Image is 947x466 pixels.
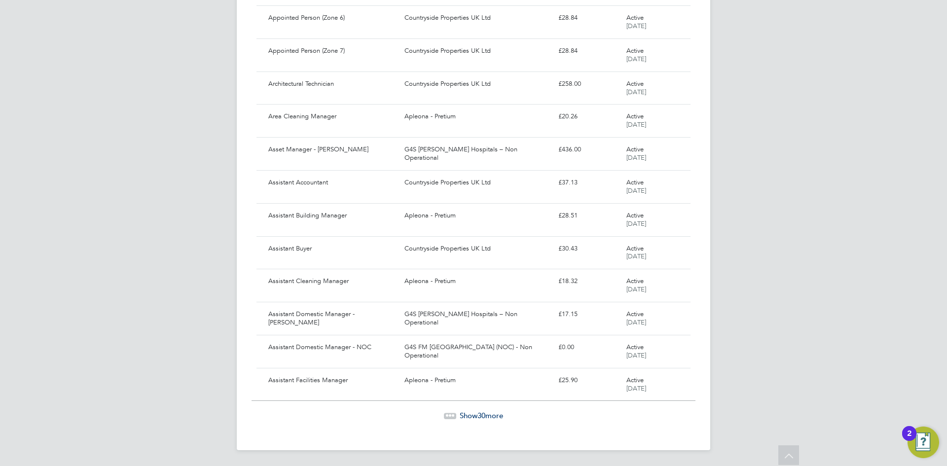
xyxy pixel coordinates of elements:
[626,376,644,384] span: Active
[401,208,554,224] div: Apleona - Pretium
[460,411,503,420] span: Show more
[554,142,622,158] div: £436.00
[264,306,401,331] div: Assistant Domestic Manager - [PERSON_NAME]
[401,108,554,125] div: Apleona - Pretium
[554,339,622,356] div: £0.00
[264,76,401,92] div: Architectural Technician
[626,22,646,30] span: [DATE]
[626,186,646,195] span: [DATE]
[626,145,644,153] span: Active
[264,372,401,389] div: Assistant Facilities Manager
[401,241,554,257] div: Countryside Properties UK Ltd
[401,273,554,289] div: Apleona - Pretium
[264,241,401,257] div: Assistant Buyer
[907,433,911,446] div: 2
[401,175,554,191] div: Countryside Properties UK Ltd
[554,76,622,92] div: £258.00
[554,306,622,323] div: £17.15
[626,244,644,252] span: Active
[626,211,644,219] span: Active
[626,46,644,55] span: Active
[264,43,401,59] div: Appointed Person (Zone 7)
[554,208,622,224] div: £28.51
[264,108,401,125] div: Area Cleaning Manager
[477,411,485,420] span: 30
[626,285,646,293] span: [DATE]
[626,178,644,186] span: Active
[908,427,939,458] button: Open Resource Center, 2 new notifications
[626,79,644,88] span: Active
[554,241,622,257] div: £30.43
[626,310,644,318] span: Active
[626,277,644,285] span: Active
[264,142,401,158] div: Asset Manager - [PERSON_NAME]
[554,175,622,191] div: £37.13
[401,76,554,92] div: Countryside Properties UK Ltd
[626,153,646,162] span: [DATE]
[626,318,646,326] span: [DATE]
[626,55,646,63] span: [DATE]
[554,10,622,26] div: £28.84
[626,13,644,22] span: Active
[554,108,622,125] div: £20.26
[626,351,646,359] span: [DATE]
[401,10,554,26] div: Countryside Properties UK Ltd
[626,120,646,129] span: [DATE]
[401,372,554,389] div: Apleona - Pretium
[401,339,554,364] div: G4S FM [GEOGRAPHIC_DATA] (NOC) - Non Operational
[554,372,622,389] div: £25.90
[264,208,401,224] div: Assistant Building Manager
[401,43,554,59] div: Countryside Properties UK Ltd
[626,384,646,393] span: [DATE]
[626,252,646,260] span: [DATE]
[401,306,554,331] div: G4S [PERSON_NAME] Hospitals – Non Operational
[626,343,644,351] span: Active
[554,273,622,289] div: £18.32
[554,43,622,59] div: £28.84
[264,175,401,191] div: Assistant Accountant
[264,339,401,356] div: Assistant Domestic Manager - NOC
[626,219,646,228] span: [DATE]
[401,142,554,166] div: G4S [PERSON_NAME] Hospitals – Non Operational
[264,10,401,26] div: Appointed Person (Zone 6)
[264,273,401,289] div: Assistant Cleaning Manager
[626,88,646,96] span: [DATE]
[626,112,644,120] span: Active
